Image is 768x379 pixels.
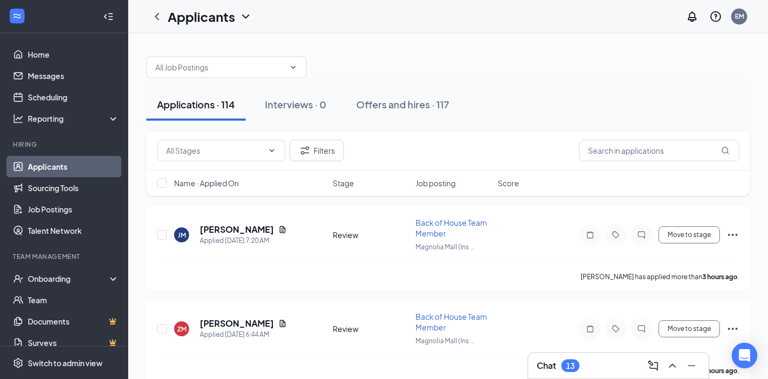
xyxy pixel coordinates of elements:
svg: ChatInactive [635,325,648,333]
span: Back of House Team Member [416,312,487,332]
svg: Settings [13,358,23,368]
svg: UserCheck [13,273,23,284]
button: Filter Filters [289,140,344,161]
a: Sourcing Tools [28,177,119,199]
div: Applied [DATE] 7:20 AM [200,235,287,246]
h5: [PERSON_NAME] [200,318,274,329]
div: Applications · 114 [157,98,235,111]
svg: Tag [609,325,622,333]
svg: Ellipses [726,228,739,241]
a: Talent Network [28,220,119,241]
svg: Document [278,319,287,328]
input: Search in applications [579,140,739,161]
span: Magnolia Mall (Ins ... [416,243,475,251]
svg: WorkstreamLogo [12,11,22,21]
svg: Tag [609,231,622,239]
h3: Chat [537,360,556,372]
button: ComposeMessage [645,357,662,374]
svg: Note [584,231,597,239]
svg: Collapse [103,11,114,22]
svg: MagnifyingGlass [721,146,730,155]
button: ChevronUp [664,357,681,374]
span: Job posting [416,178,456,188]
button: Minimize [683,357,700,374]
a: Messages [28,65,119,86]
p: [PERSON_NAME] has applied more than . [581,272,739,281]
svg: Minimize [685,359,698,372]
a: SurveysCrown [28,332,119,353]
span: Stage [333,178,354,188]
div: JM [178,231,186,240]
h5: [PERSON_NAME] [200,224,274,235]
div: Open Intercom Messenger [732,343,757,368]
div: Interviews · 0 [265,98,326,111]
svg: ChevronDown [268,146,276,155]
svg: ChevronDown [239,10,252,23]
svg: ComposeMessage [647,359,660,372]
svg: ChatInactive [635,231,648,239]
svg: Ellipses [726,322,739,335]
b: 4 hours ago [702,367,738,375]
div: Offers and hires · 117 [356,98,449,111]
div: Team Management [13,252,117,261]
svg: Note [584,325,597,333]
span: Back of House Team Member [416,218,487,238]
input: All Job Postings [155,61,285,73]
a: DocumentsCrown [28,311,119,332]
a: Scheduling [28,86,119,108]
svg: Notifications [686,10,699,23]
svg: ChevronDown [289,63,297,72]
svg: ChevronLeft [151,10,163,23]
svg: Document [278,225,287,234]
span: Magnolia Mall (Ins ... [416,337,475,345]
a: Job Postings [28,199,119,220]
span: Score [498,178,519,188]
h1: Applicants [168,7,235,26]
a: Team [28,289,119,311]
div: Switch to admin view [28,358,103,368]
b: 3 hours ago [702,273,738,281]
div: Applied [DATE] 6:44 AM [200,329,287,340]
button: Move to stage [659,226,720,243]
div: Review [333,230,409,240]
a: Home [28,44,119,65]
svg: Filter [299,144,311,157]
svg: QuestionInfo [709,10,722,23]
span: Name · Applied On [174,178,239,188]
div: Hiring [13,140,117,149]
button: Move to stage [659,320,720,337]
div: Review [333,323,409,334]
a: Applicants [28,156,119,177]
input: All Stages [166,145,263,156]
div: Onboarding [28,273,110,284]
div: Reporting [28,113,120,124]
div: ZM [177,325,186,334]
div: 13 [566,361,575,370]
div: EM [735,12,744,21]
svg: Analysis [13,113,23,124]
svg: ChevronUp [666,359,679,372]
